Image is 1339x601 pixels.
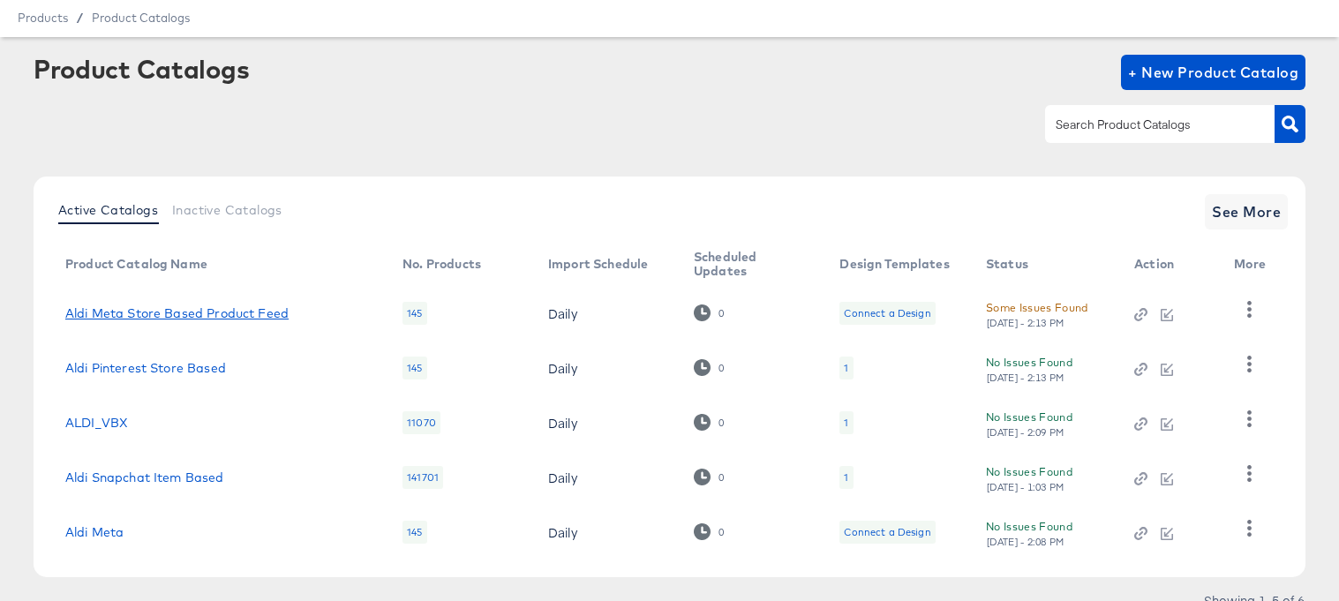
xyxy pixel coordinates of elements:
[18,11,68,25] span: Products
[986,317,1065,329] div: [DATE] - 2:13 PM
[68,11,92,25] span: /
[718,471,725,484] div: 0
[694,250,804,278] div: Scheduled Updates
[718,307,725,319] div: 0
[92,11,190,25] a: Product Catalogs
[694,414,725,431] div: 0
[534,286,680,341] td: Daily
[718,362,725,374] div: 0
[172,203,282,217] span: Inactive Catalogs
[839,302,935,325] div: Connect a Design
[1212,199,1281,224] span: See More
[402,411,440,434] div: 11070
[65,416,128,430] a: ALDI_VBX
[839,357,853,379] div: 1
[65,306,289,320] a: Aldi Meta Store Based Product Feed
[986,298,1088,317] div: Some Issues Found
[534,395,680,450] td: Daily
[34,55,249,83] div: Product Catalogs
[986,298,1088,329] button: Some Issues Found[DATE] - 2:13 PM
[718,526,725,538] div: 0
[65,525,124,539] a: Aldi Meta
[839,411,853,434] div: 1
[1052,115,1240,135] input: Search Product Catalogs
[844,470,848,485] div: 1
[1120,244,1220,286] th: Action
[694,359,725,376] div: 0
[844,416,848,430] div: 1
[694,304,725,321] div: 0
[839,521,935,544] div: Connect a Design
[534,505,680,560] td: Daily
[1205,194,1288,229] button: See More
[65,257,207,271] div: Product Catalog Name
[844,525,930,539] div: Connect a Design
[534,450,680,505] td: Daily
[402,257,481,271] div: No. Products
[718,417,725,429] div: 0
[65,361,226,375] a: Aldi Pinterest Store Based
[402,521,426,544] div: 145
[534,341,680,395] td: Daily
[58,203,158,217] span: Active Catalogs
[839,257,949,271] div: Design Templates
[402,357,426,379] div: 145
[694,523,725,540] div: 0
[844,306,930,320] div: Connect a Design
[402,302,426,325] div: 145
[844,361,848,375] div: 1
[694,469,725,485] div: 0
[548,257,648,271] div: Import Schedule
[972,244,1120,286] th: Status
[402,466,443,489] div: 141701
[1121,55,1305,90] button: + New Product Catalog
[839,466,853,489] div: 1
[65,470,224,485] a: Aldi Snapchat Item Based
[1128,60,1298,85] span: + New Product Catalog
[1220,244,1287,286] th: More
